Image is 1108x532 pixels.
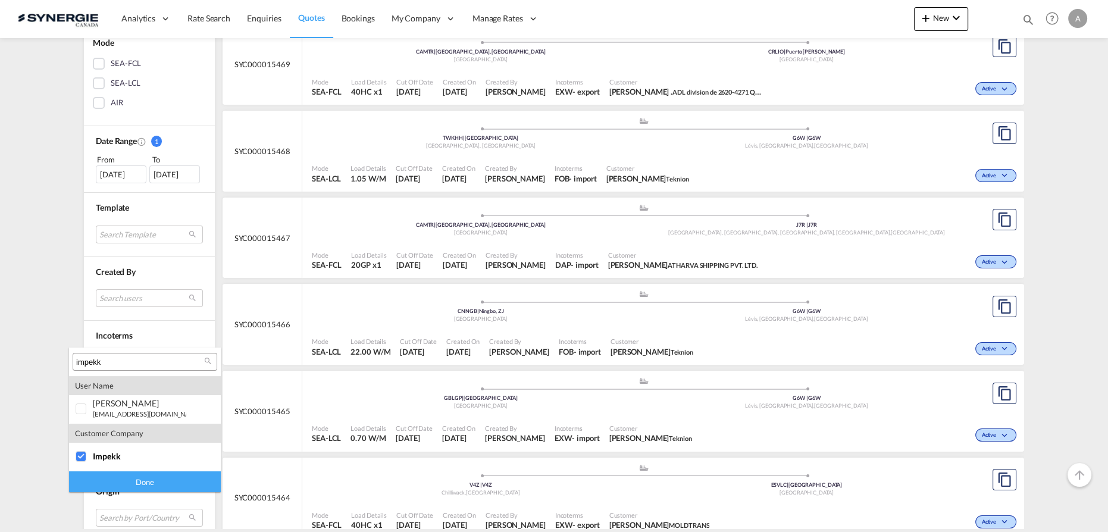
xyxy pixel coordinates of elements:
[69,471,221,492] div: Done
[69,376,221,395] div: user name
[204,356,212,365] md-icon: icon-magnify
[93,451,121,461] span: impekk
[93,398,186,408] div: ira Kroo
[93,410,202,418] small: [EMAIL_ADDRESS][DOMAIN_NAME]
[76,357,204,368] input: Search Customer Details
[69,424,221,443] div: customer company
[93,451,186,461] div: <span class="highlightedText">impekk</span>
